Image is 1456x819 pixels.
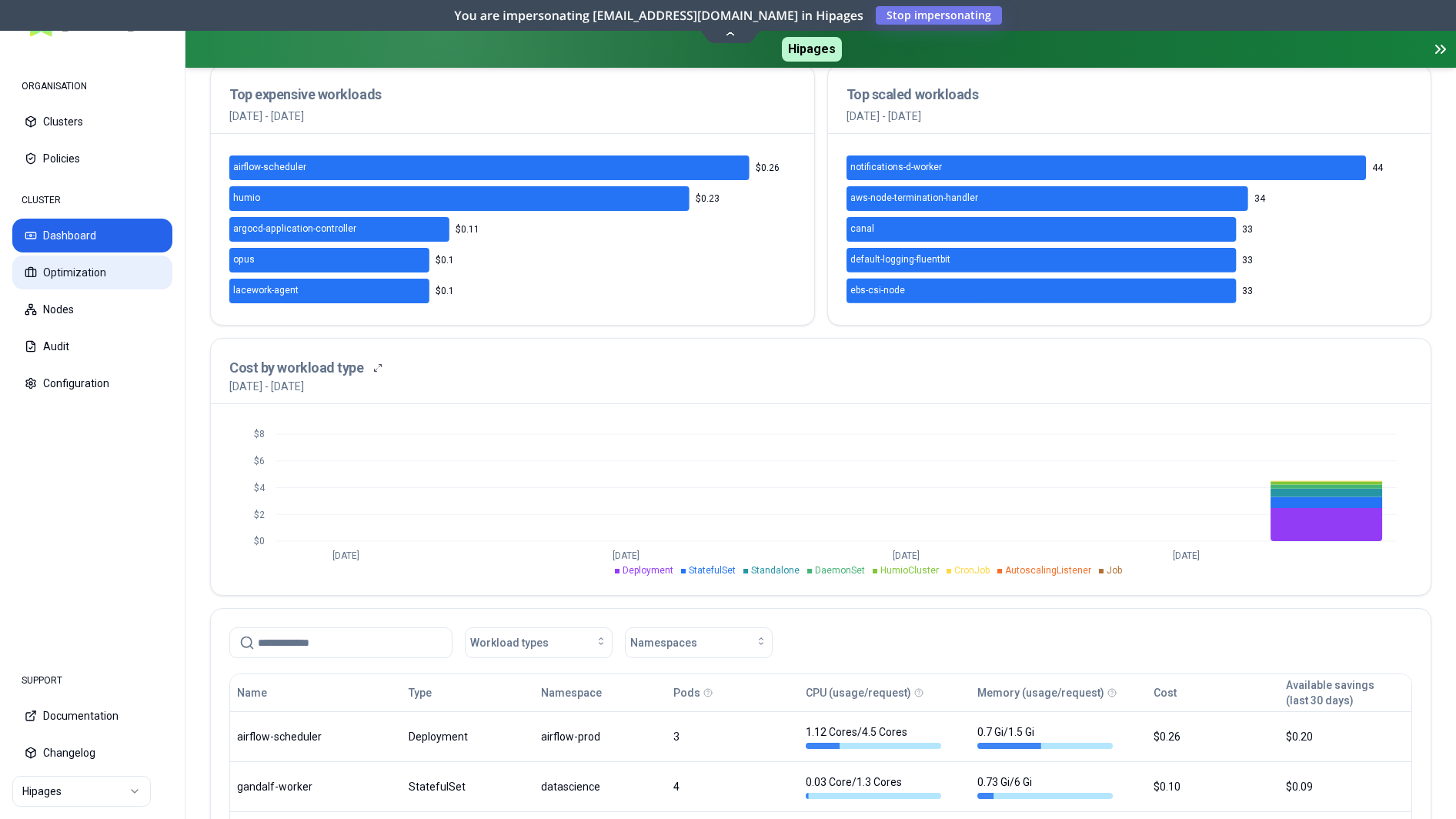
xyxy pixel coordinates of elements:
[977,724,1113,749] div: 0.7 Gi / 1.5 Gi
[623,565,673,576] span: Deployment
[12,71,172,102] div: ORGANISATION
[254,510,265,520] tspan: $2
[254,429,265,440] tspan: $8
[12,366,172,400] button: Configuration
[1107,565,1122,576] span: Job
[847,109,1413,124] p: [DATE] - [DATE]
[806,724,941,749] div: 1.12 Cores / 4.5 Cores
[1286,677,1374,708] button: Available savings(last 30 days)
[12,292,172,326] button: Nodes
[1154,677,1177,708] button: Cost
[12,219,172,252] button: Dashboard
[409,779,527,794] div: StatefulSet
[254,536,265,547] tspan: $0
[847,84,1413,105] h3: Top scaled workloads
[625,627,773,658] button: Namespaces
[254,483,265,493] tspan: $4
[673,779,792,794] div: 4
[12,185,172,216] div: CLUSTER
[541,729,640,744] div: airflow-prod
[409,729,527,744] div: Deployment
[954,565,990,576] span: CronJob
[229,379,304,394] p: [DATE] - [DATE]
[977,774,1113,799] div: 0.73 Gi / 6 Gi
[229,84,796,105] h3: Top expensive workloads
[806,774,941,799] div: 0.03 Core / 1.3 Cores
[815,565,865,576] span: DaemonSet
[409,677,432,708] button: Type
[229,357,364,379] h3: Cost by workload type
[12,142,172,175] button: Policies
[541,677,602,708] button: Namespace
[12,105,172,139] button: Clusters
[332,550,359,561] tspan: [DATE]
[880,565,939,576] span: HumioCluster
[12,699,172,733] button: Documentation
[237,779,372,794] div: gandalf-worker
[12,736,172,770] button: Changelog
[751,565,800,576] span: Standalone
[1154,779,1272,794] div: $0.10
[237,677,267,708] button: Name
[254,456,265,466] tspan: $6
[1286,729,1404,744] div: $0.20
[229,109,796,124] p: [DATE] - [DATE]
[893,550,920,561] tspan: [DATE]
[12,256,172,289] button: Optimization
[806,677,911,708] button: CPU (usage/request)
[977,677,1104,708] button: Memory (usage/request)
[782,37,842,62] span: Hipages
[630,635,697,650] span: Namespaces
[12,329,172,363] button: Audit
[541,779,640,794] div: datascience
[470,635,549,650] span: Workload types
[673,729,792,744] div: 3
[12,665,172,696] div: SUPPORT
[1154,729,1272,744] div: $0.26
[1286,779,1404,794] div: $0.09
[613,550,640,561] tspan: [DATE]
[1173,550,1200,561] tspan: [DATE]
[237,729,372,744] div: airflow-scheduler
[673,677,700,708] button: Pods
[689,565,736,576] span: StatefulSet
[1005,565,1091,576] span: AutoscalingListener
[465,627,613,658] button: Workload types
